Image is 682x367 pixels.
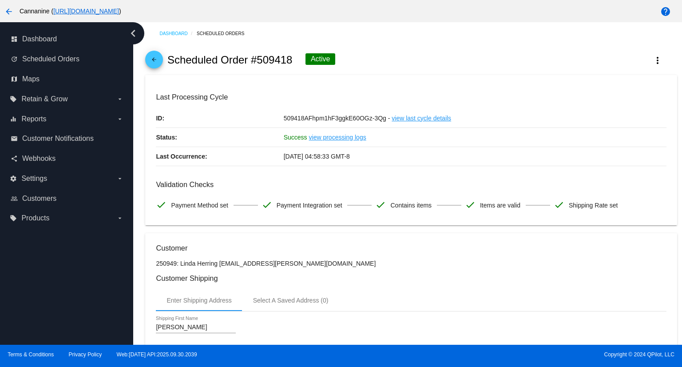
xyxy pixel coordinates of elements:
[156,180,666,189] h3: Validation Checks
[10,96,17,103] i: local_offer
[53,8,119,15] a: [URL][DOMAIN_NAME]
[116,175,123,182] i: arrow_drop_down
[116,96,123,103] i: arrow_drop_down
[69,351,102,358] a: Privacy Policy
[21,115,46,123] span: Reports
[11,191,123,206] a: people_outline Customers
[171,196,228,215] span: Payment Method set
[392,109,451,128] a: view last cycle details
[156,147,283,166] p: Last Occurrence:
[284,153,350,160] span: [DATE] 04:58:33 GMT-8
[156,109,283,128] p: ID:
[569,196,618,215] span: Shipping Rate set
[22,195,56,203] span: Customers
[305,53,336,65] div: Active
[11,152,123,166] a: share Webhooks
[11,132,123,146] a: email Customer Notifications
[21,214,49,222] span: Products
[167,297,231,304] div: Enter Shipping Address
[22,55,79,63] span: Scheduled Orders
[11,72,123,86] a: map Maps
[660,6,671,17] mat-icon: help
[156,260,666,267] p: 250949: Linda Herring [EMAIL_ADDRESS][PERSON_NAME][DOMAIN_NAME]
[22,75,40,83] span: Maps
[375,199,386,210] mat-icon: check
[22,35,57,43] span: Dashboard
[22,135,94,143] span: Customer Notifications
[465,199,476,210] mat-icon: check
[156,128,283,147] p: Status:
[253,297,329,304] div: Select A Saved Address (0)
[349,351,674,358] span: Copyright © 2024 QPilot, LLC
[262,199,272,210] mat-icon: check
[20,8,121,15] span: Cannanine ( )
[390,196,432,215] span: Contains items
[11,52,123,66] a: update Scheduled Orders
[284,115,390,122] span: 509418AFhpm1hF3ggkE60OGz-3Qg -
[277,196,342,215] span: Payment Integration set
[167,54,293,66] h2: Scheduled Order #509418
[156,199,167,210] mat-icon: check
[126,26,140,40] i: chevron_left
[11,155,18,162] i: share
[117,351,197,358] a: Web:[DATE] API:2025.09.30.2039
[156,244,666,252] h3: Customer
[11,56,18,63] i: update
[21,95,67,103] span: Retain & Grow
[197,27,252,40] a: Scheduled Orders
[554,199,564,210] mat-icon: check
[284,134,307,141] span: Success
[11,76,18,83] i: map
[480,196,520,215] span: Items are valid
[159,27,197,40] a: Dashboard
[309,128,366,147] a: view processing logs
[116,116,123,123] i: arrow_drop_down
[156,93,666,101] h3: Last Processing Cycle
[21,175,47,183] span: Settings
[652,55,663,66] mat-icon: more_vert
[22,155,56,163] span: Webhooks
[11,32,123,46] a: dashboard Dashboard
[10,215,17,222] i: local_offer
[10,116,17,123] i: equalizer
[149,56,159,67] mat-icon: arrow_back
[11,135,18,142] i: email
[10,175,17,182] i: settings
[8,351,54,358] a: Terms & Conditions
[156,324,236,331] input: Shipping First Name
[156,274,666,283] h3: Customer Shipping
[11,36,18,43] i: dashboard
[4,6,14,17] mat-icon: arrow_back
[11,195,18,202] i: people_outline
[116,215,123,222] i: arrow_drop_down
